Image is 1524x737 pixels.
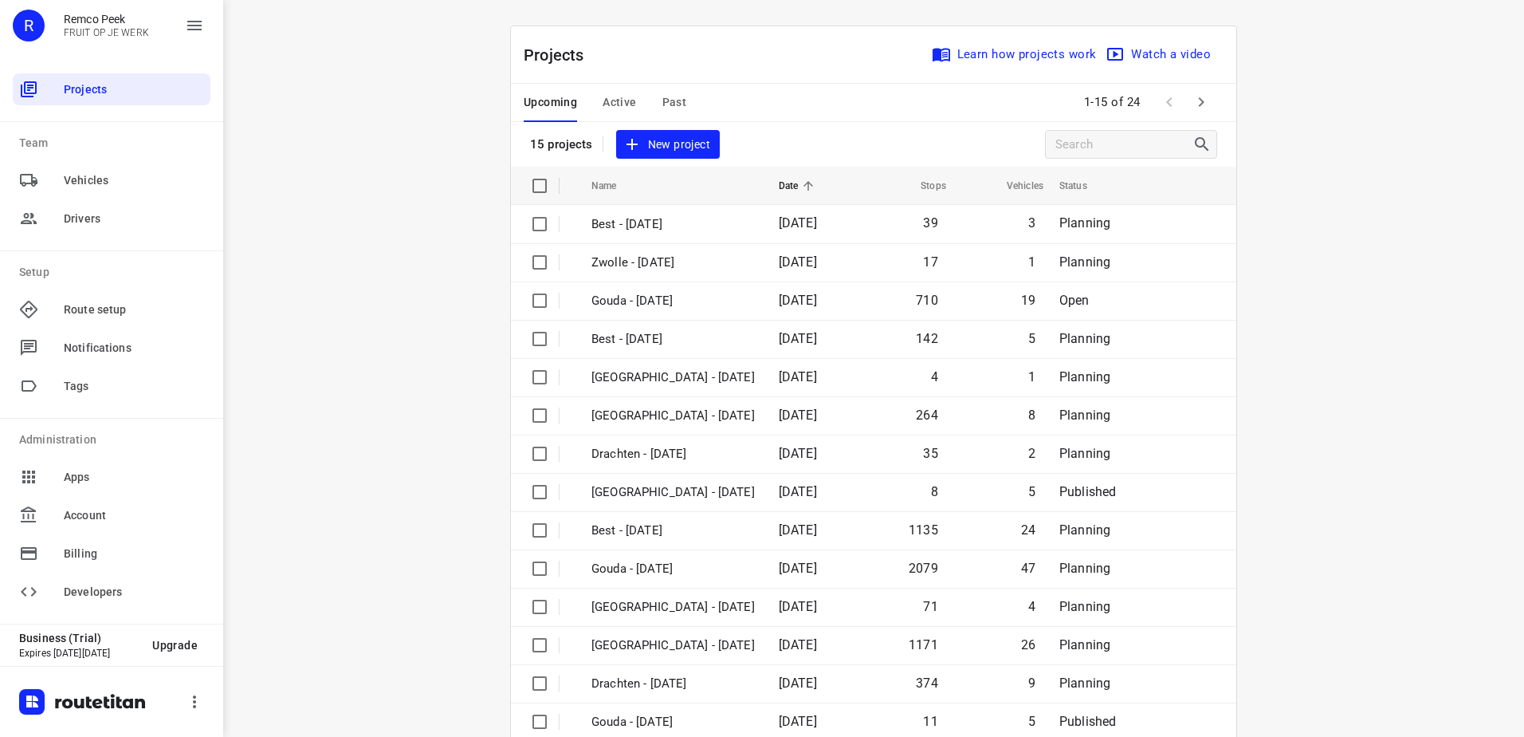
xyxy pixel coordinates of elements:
span: [DATE] [779,676,817,691]
p: Gouda - Wednesday [591,560,755,578]
span: Planning [1059,446,1110,461]
p: FRUIT OP JE WERK [64,27,149,38]
span: Route setup [64,301,204,318]
span: [DATE] [779,714,817,729]
span: 35 [923,446,937,461]
div: R [13,10,45,41]
p: Projects [524,43,597,67]
div: Search [1192,135,1216,154]
div: Notifications [13,332,210,364]
span: 142 [916,331,938,346]
input: Search projects [1055,132,1192,157]
span: [DATE] [779,293,817,308]
p: 15 projects [530,137,593,152]
span: 5 [1028,714,1035,729]
span: Planning [1059,254,1110,270]
span: 374 [916,676,938,691]
span: 5 [1028,484,1035,499]
span: 264 [916,408,938,423]
div: Projects [13,73,210,105]
span: 39 [923,215,937,231]
span: Vehicles [64,172,204,189]
p: Team [19,135,210,152]
p: Zwolle - Thursday [591,407,755,425]
button: Upgrade [139,631,210,660]
span: Planning [1059,637,1110,652]
p: Expires [DATE][DATE] [19,648,139,659]
span: 4 [931,369,938,384]
span: 1 [1028,369,1035,384]
div: Developers [13,576,210,608]
p: Setup [19,264,210,281]
span: Developers [64,584,204,601]
span: 2079 [909,561,938,576]
span: 17 [923,254,937,270]
p: Remco Peek [64,13,149,26]
div: Tags [13,370,210,402]
span: Planning [1059,599,1110,614]
span: 710 [916,293,938,308]
span: Published [1059,484,1117,499]
div: Drivers [13,203,210,235]
span: Active [603,93,636,112]
span: Tags [64,378,204,395]
span: Planning [1059,331,1110,346]
span: Planning [1059,408,1110,423]
div: Vehicles [13,164,210,196]
span: [DATE] [779,637,817,652]
span: Planning [1059,676,1110,691]
span: Billing [64,546,204,562]
span: Projects [64,81,204,98]
span: [DATE] [779,331,817,346]
span: 19 [1021,293,1035,308]
span: Upgrade [152,639,198,652]
span: Date [779,176,819,195]
span: 47 [1021,561,1035,576]
span: [DATE] [779,599,817,614]
p: Best - Thursday [591,330,755,349]
span: Open [1059,293,1090,308]
p: Business (Trial) [19,632,139,644]
p: Antwerpen - Wednesday [591,598,755,617]
p: Gouda - Wednesday [591,713,755,731]
span: Drivers [64,211,204,227]
p: Best - Friday [591,215,755,234]
span: 1-15 of 24 [1078,85,1147,120]
p: Administration [19,432,210,448]
span: 24 [1021,522,1035,538]
span: 2 [1028,446,1035,461]
span: [DATE] [779,484,817,499]
p: Drachten - Thursday [591,445,755,463]
p: Best - Wednesday [591,522,755,540]
span: Name [591,176,638,195]
div: Account [13,499,210,531]
p: Zwolle - Wednesday [591,636,755,655]
span: 5 [1028,331,1035,346]
p: Drachten - Wednesday [591,675,755,693]
span: Apps [64,469,204,486]
div: Billing [13,538,210,569]
span: Vehicles [986,176,1043,195]
span: 1 [1028,254,1035,270]
span: 4 [1028,599,1035,614]
span: Planning [1059,561,1110,576]
span: 71 [923,599,937,614]
span: 8 [1028,408,1035,423]
span: Notifications [64,340,204,357]
span: [DATE] [779,369,817,384]
div: Apps [13,461,210,493]
span: Upcoming [524,93,577,112]
span: Stops [900,176,946,195]
span: Previous Page [1153,86,1185,118]
span: Next Page [1185,86,1217,118]
span: Published [1059,714,1117,729]
span: 26 [1021,637,1035,652]
button: New project [616,130,720,160]
span: 1171 [909,637,938,652]
span: Planning [1059,522,1110,538]
span: [DATE] [779,254,817,270]
span: Account [64,507,204,524]
span: 1135 [909,522,938,538]
span: 11 [923,714,937,729]
p: Antwerpen - Thursday [591,368,755,387]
